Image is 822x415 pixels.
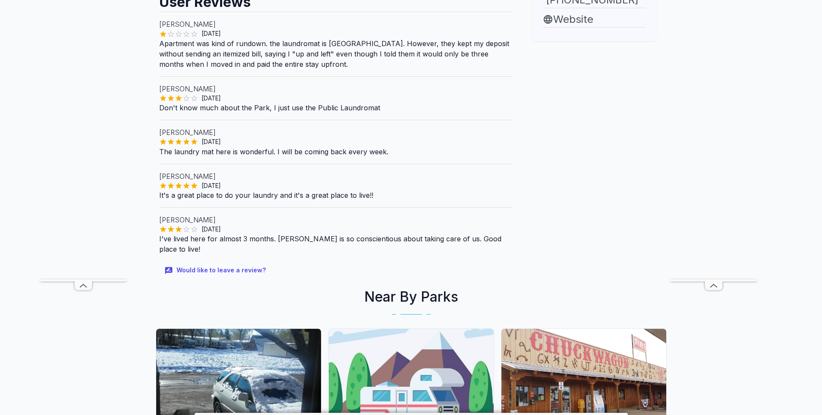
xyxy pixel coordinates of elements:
[159,84,512,94] p: [PERSON_NAME]
[671,21,757,279] iframe: Advertisement
[159,215,512,225] p: [PERSON_NAME]
[159,103,512,113] p: Don't know much about the Park, I just use the Public Laundromat
[198,137,224,146] span: [DATE]
[198,94,224,103] span: [DATE]
[159,261,273,280] button: Would like to leave a review?
[159,19,512,29] p: [PERSON_NAME]
[198,181,224,190] span: [DATE]
[198,225,224,234] span: [DATE]
[159,171,512,181] p: [PERSON_NAME]
[159,147,512,157] p: The laundry mat here is wonderful. I will be coming back every week.
[40,21,126,279] iframe: Advertisement
[159,234,512,254] p: I've lived here for almost 3 months. [PERSON_NAME] is so conscientious about taking care of us. G...
[543,12,646,27] a: Website
[159,190,512,200] p: It's a great place to do your laundry and it's a great place to live!!
[198,29,224,38] span: [DATE]
[159,38,512,69] p: Apartment was kind of rundown. the laundromat is [GEOGRAPHIC_DATA]. However, they kept my deposit...
[159,127,512,137] p: [PERSON_NAME]
[522,41,666,149] iframe: Advertisement
[152,287,670,307] h2: Near By Parks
